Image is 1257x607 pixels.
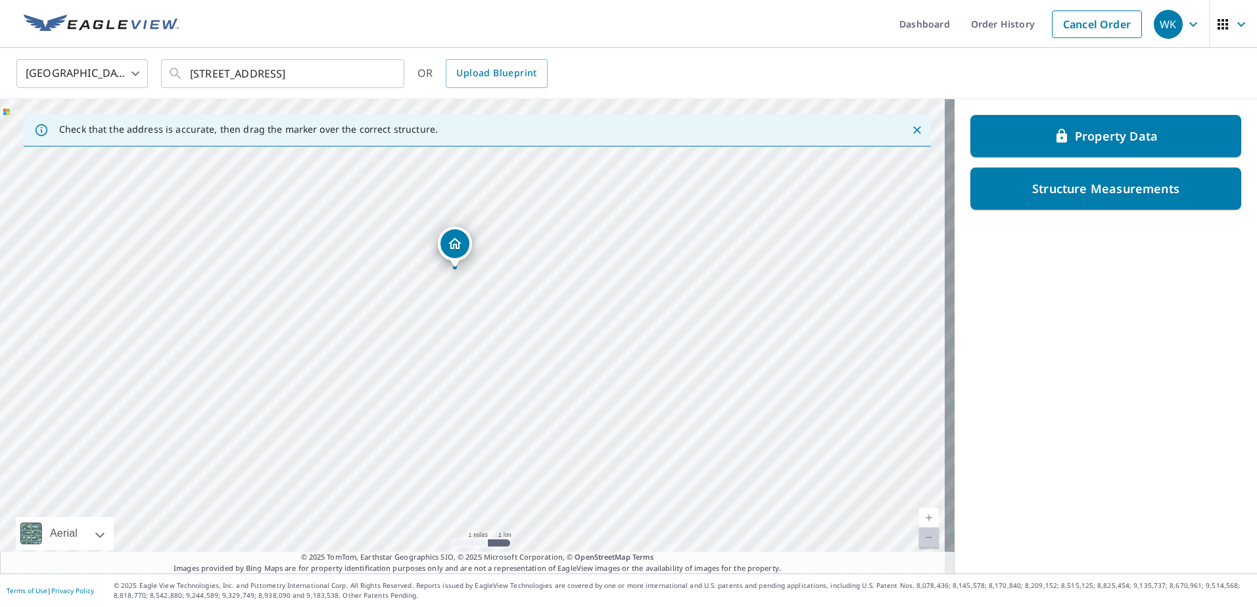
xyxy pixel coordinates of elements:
[51,586,94,595] a: Privacy Policy
[301,552,654,563] span: © 2025 TomTom, Earthstar Geographics SIO, © 2025 Microsoft Corporation, ©
[417,59,548,88] div: OR
[919,508,939,528] a: Current Level 12, Zoom In
[16,55,148,92] div: [GEOGRAPHIC_DATA]
[575,552,630,562] a: OpenStreetMap
[456,65,536,81] span: Upload Blueprint
[438,227,472,267] div: Dropped pin, building 1, Residential property, 54378 Township Road 420 Fresno, OH 43824
[24,14,179,34] img: EV Logo
[190,55,377,92] input: Search by address or latitude-longitude
[59,124,438,135] p: Check that the address is accurate, then drag the marker over the correct structure.
[1154,10,1183,39] div: WK
[909,122,926,139] button: Close
[1032,181,1179,196] p: Structure Measurements
[919,528,939,547] a: Current Level 12, Zoom Out Disabled
[1075,128,1158,144] p: Property Data
[1052,11,1142,38] a: Cancel Order
[7,587,94,595] p: |
[114,581,1250,600] p: © 2025 Eagle View Technologies, Inc. and Pictometry International Corp. All Rights Reserved. Repo...
[446,59,547,88] a: Upload Blueprint
[46,517,82,550] div: Aerial
[16,517,114,550] div: Aerial
[7,586,47,595] a: Terms of Use
[632,552,654,562] a: Terms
